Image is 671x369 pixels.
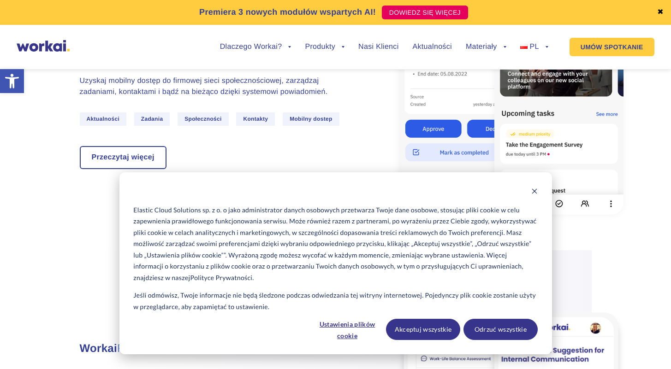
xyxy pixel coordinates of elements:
a: Aktualności [413,43,452,51]
button: Dismiss cookie banner [531,187,538,198]
a: Nasi Klienci [358,43,398,51]
span: Aktualności [80,112,127,126]
a: UMÓW SPOTKANIE [570,38,654,56]
a: Materiały [466,43,506,51]
p: Jeśli odmówisz, Twoje informacje nie będą śledzone podczas odwiedzania tej witryny internetowej. ... [133,290,537,312]
span: PL [529,43,539,51]
p: Premiera 3 nowych modułów wspartych AI! [199,6,376,18]
a: ✖ [657,9,664,16]
span: Zadania [134,112,170,126]
div: Cookie banner [119,172,552,354]
a: Przeczytaj więcej [81,147,166,168]
a: Produkty [305,43,344,51]
span: Mobilny dostep [283,112,339,126]
span: Forms [117,342,149,355]
button: Odrzuć wszystkie [463,319,538,340]
p: Uzyskaj mobilny dostęp do firmowej sieci społecznościowej, zarządzaj zadaniami, kontaktami i bądź... [80,76,356,98]
a: DOWIEDZ SIĘ WIĘCEJ [382,6,468,19]
button: Akceptuj wszystkie [386,319,460,340]
button: Ustawienia plików cookie [312,319,383,340]
span: Społeczności [178,112,229,126]
h3: Workai [80,340,356,357]
span: Kontakty [236,112,275,126]
a: Polityce Prywatności. [190,272,254,284]
p: Elastic Cloud Solutions sp. z o. o jako administrator danych osobowych przetwarza Twoje dane osob... [133,205,537,284]
a: Dlaczego Workai? [220,43,291,51]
